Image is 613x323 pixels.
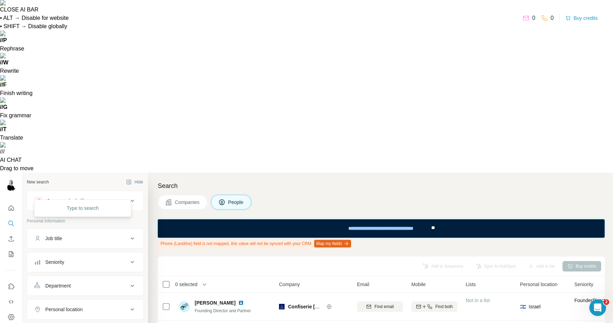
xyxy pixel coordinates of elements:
[466,281,476,288] span: Lists
[195,299,235,306] span: [PERSON_NAME]
[6,248,17,260] button: My lists
[195,308,251,313] span: Founding Director and Partner
[158,238,352,250] div: Phone (Landline) field is not mapped, this value will not be synced with your CRM
[357,281,369,288] span: Email
[374,304,394,310] span: Find email
[27,179,49,185] div: New search
[6,296,17,308] button: Use Surfe API
[6,217,17,230] button: Search
[47,197,90,204] div: Company lookalikes
[36,201,130,215] div: Type to search
[228,199,244,206] span: People
[279,304,285,309] img: Logo of Confiserie Leonidas S.A.
[121,177,148,187] button: Hide
[27,218,144,224] p: Personal information
[6,233,17,245] button: Enrich CSV
[411,301,457,312] button: Find both
[6,202,17,214] button: Quick start
[238,300,244,306] img: LinkedIn logo
[435,304,453,310] span: Find both
[45,282,71,289] div: Department
[179,301,190,312] img: Avatar
[279,281,300,288] span: Company
[589,299,606,316] iframe: Intercom live chat
[27,254,143,270] button: Seniority
[27,230,143,247] button: Job title
[45,259,64,266] div: Seniority
[604,299,609,305] span: 2
[520,281,557,288] span: Personal location
[288,304,354,309] span: Confiserie [PERSON_NAME]
[175,199,200,206] span: Companies
[411,281,426,288] span: Mobile
[6,180,17,191] img: Avatar
[27,301,143,318] button: Personal location
[6,280,17,293] button: Use Surfe on LinkedIn
[520,303,526,310] span: 🇮🇱
[357,301,403,312] button: Find email
[27,192,143,209] button: Company lookalikes
[27,277,143,294] button: Department
[45,235,62,242] div: Job title
[314,240,351,247] button: Map my fields
[158,181,605,191] h4: Search
[158,219,605,238] iframe: Banner
[529,303,541,310] span: Israel
[466,298,490,303] span: Not in a list
[175,281,197,288] span: 0 selected
[574,281,593,288] span: Seniority
[45,306,83,313] div: Personal location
